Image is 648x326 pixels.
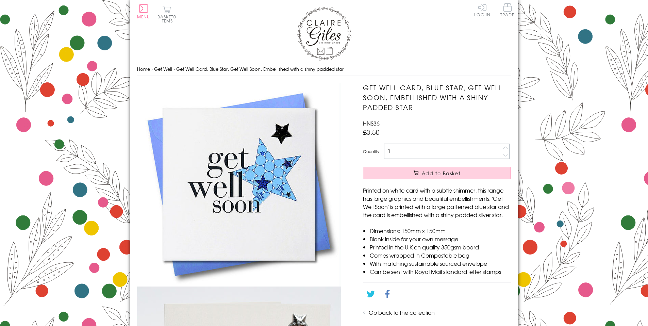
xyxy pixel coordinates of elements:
[157,5,176,23] button: Basket0 items
[173,66,175,72] span: ›
[151,66,153,72] span: ›
[176,66,344,72] span: Get Well Card, Blue Star, Get Well Soon, Embellished with a shiny padded star
[369,308,435,316] a: Go back to the collection
[137,4,150,19] button: Menu
[363,167,511,179] button: Add to Basket
[137,83,341,287] img: Get Well Card, Blue Star, Get Well Soon, Embellished with a shiny padded star
[161,14,176,24] span: 0 items
[363,119,380,127] span: HNS36
[370,227,511,235] li: Dimensions: 150mm x 150mm
[363,148,379,154] label: Quantity
[370,267,511,276] li: Can be sent with Royal Mail standard letter stamps
[370,251,511,259] li: Comes wrapped in Compostable bag
[137,14,150,20] span: Menu
[474,3,491,17] a: Log In
[137,66,150,72] a: Home
[422,170,461,177] span: Add to Basket
[297,7,351,61] img: Claire Giles Greetings Cards
[363,127,380,137] span: £3.50
[500,3,515,18] a: Trade
[363,83,511,112] h1: Get Well Card, Blue Star, Get Well Soon, Embellished with a shiny padded star
[363,186,511,219] p: Printed on white card with a subtle shimmer, this range has large graphics and beautiful embellis...
[154,66,172,72] a: Get Well
[370,259,511,267] li: With matching sustainable sourced envelope
[370,235,511,243] li: Blank inside for your own message
[500,3,515,17] span: Trade
[137,62,511,76] nav: breadcrumbs
[370,243,511,251] li: Printed in the U.K on quality 350gsm board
